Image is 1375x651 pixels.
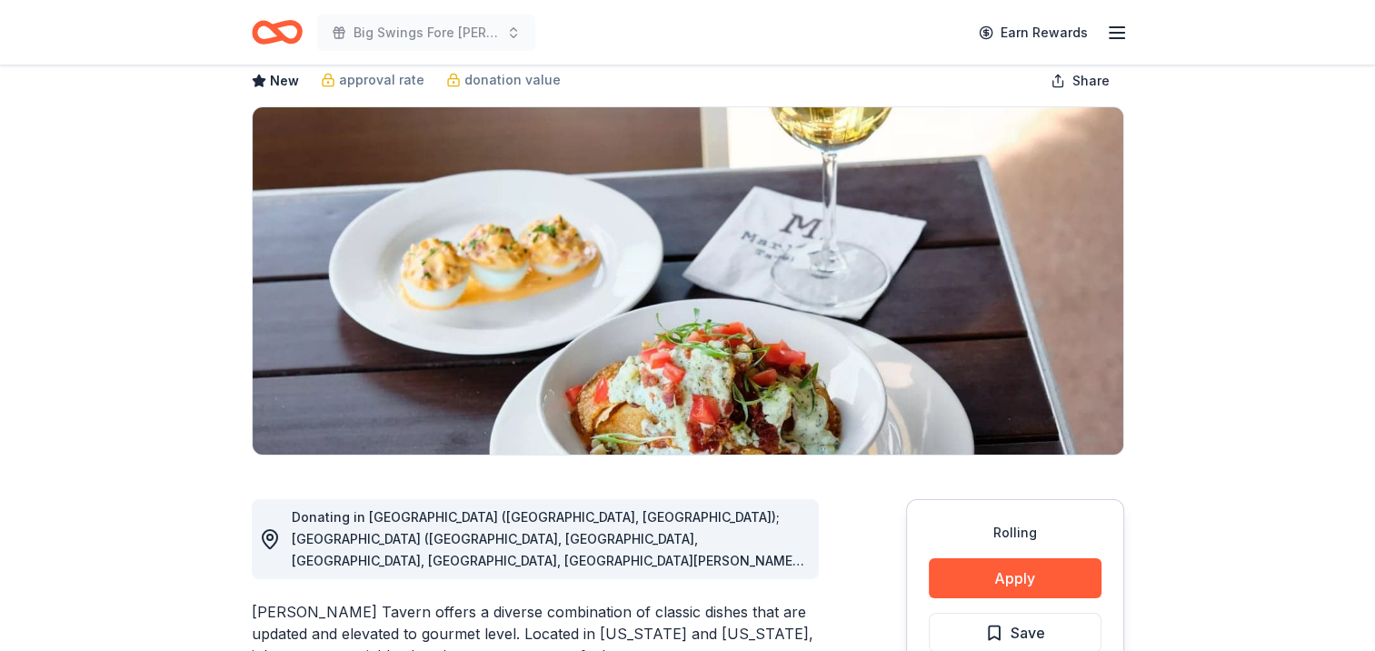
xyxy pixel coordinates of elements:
[321,69,424,91] a: approval rate
[464,69,561,91] span: donation value
[253,107,1123,455] img: Image for Marlow's Tavern
[317,15,535,51] button: Big Swings Fore [PERSON_NAME]
[1011,621,1045,645] span: Save
[1036,63,1124,99] button: Share
[929,558,1101,598] button: Apply
[446,69,561,91] a: donation value
[292,509,804,634] span: Donating in [GEOGRAPHIC_DATA] ([GEOGRAPHIC_DATA], [GEOGRAPHIC_DATA]); [GEOGRAPHIC_DATA] ([GEOGRAP...
[270,70,299,92] span: New
[968,16,1099,49] a: Earn Rewards
[1072,70,1110,92] span: Share
[339,69,424,91] span: approval rate
[929,522,1101,544] div: Rolling
[354,22,499,44] span: Big Swings Fore [PERSON_NAME]
[252,11,303,54] a: Home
